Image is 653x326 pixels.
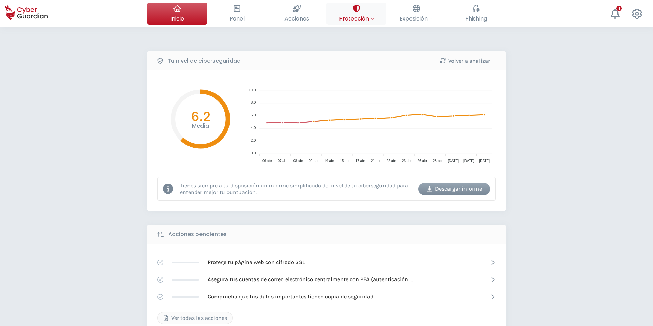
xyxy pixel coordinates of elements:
tspan: 17 abr [356,159,365,163]
button: Panel [207,3,267,25]
tspan: 10.0 [249,88,256,92]
tspan: 8.0 [251,100,256,104]
button: Volver a analizar [429,55,501,67]
tspan: 0.0 [251,151,256,155]
tspan: 21 abr [371,159,381,163]
p: Asegura tus cuentas de correo electrónico centralmente con 2FA (autenticación de doble factor) [208,276,413,283]
tspan: 09 abr [309,159,319,163]
span: Protección [339,14,374,23]
b: Acciones pendientes [168,230,227,238]
tspan: 14 abr [324,159,334,163]
tspan: 28 abr [433,159,443,163]
tspan: 07 abr [278,159,288,163]
p: Tienes siempre a tu disposición un informe simplificado del nivel de tu ciberseguridad para enten... [180,182,413,195]
tspan: [DATE] [479,159,490,163]
tspan: 06 abr [262,159,272,163]
button: Exposición [386,3,446,25]
button: Protección [326,3,386,25]
span: Acciones [284,14,309,23]
tspan: 22 abr [386,159,396,163]
p: Protege tu página web con cifrado SSL [208,259,305,266]
span: Phishing [465,14,487,23]
button: Acciones [267,3,326,25]
b: Tu nivel de ciberseguridad [168,57,241,65]
div: 1 [616,6,622,11]
tspan: 08 abr [293,159,303,163]
tspan: 4.0 [251,126,256,130]
tspan: 26 abr [417,159,427,163]
button: Phishing [446,3,506,25]
p: Comprueba que tus datos importantes tienen copia de seguridad [208,293,374,300]
tspan: 23 abr [402,159,412,163]
div: Volver a analizar [434,57,496,65]
tspan: [DATE] [448,159,459,163]
tspan: 6.0 [251,113,256,117]
div: Ver todas las acciones [163,314,227,322]
button: Ver todas las acciones [157,312,233,324]
span: Panel [230,14,245,23]
tspan: 15 abr [340,159,350,163]
span: Inicio [170,14,184,23]
button: Inicio [147,3,207,25]
div: Descargar informe [423,185,485,193]
button: Descargar informe [418,183,490,195]
span: Exposición [400,14,433,23]
tspan: 2.0 [251,138,256,142]
tspan: [DATE] [463,159,474,163]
